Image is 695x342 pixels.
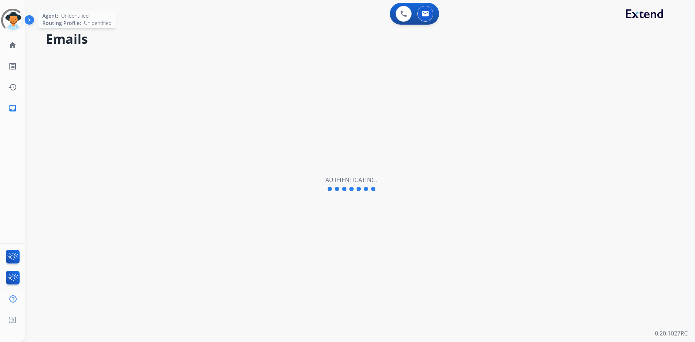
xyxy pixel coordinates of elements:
[8,104,17,113] mat-icon: inbox
[42,12,58,20] span: Agent:
[61,12,89,20] span: Unidentified
[46,32,678,46] h2: Emails
[42,20,81,27] span: Routing Profile:
[655,329,688,338] p: 0.20.1027RC
[84,20,111,27] span: Unidentified
[8,62,17,71] mat-icon: list_alt
[8,41,17,50] mat-icon: home
[325,176,378,184] h2: Authenticating.
[8,83,17,92] mat-icon: history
